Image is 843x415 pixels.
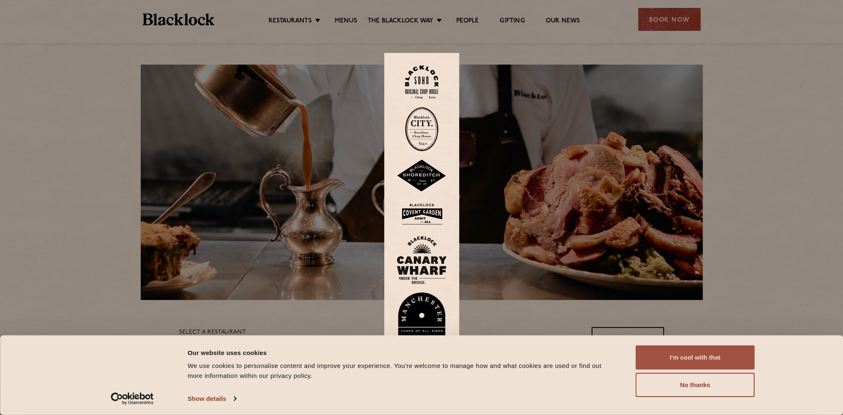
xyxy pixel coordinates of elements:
a: Usercentrics Cookiebot - opens in a new window [96,392,169,405]
img: BL_Manchester_Logo-bleed.png [397,292,447,350]
img: BLA_1470_CoventGarden_Website_Solid.svg [397,200,447,227]
img: Shoreditch-stamp-v2-default.svg [397,160,447,192]
a: Show details [188,392,236,405]
img: Soho-stamp-default.svg [405,65,438,99]
div: Our website uses cookies [188,347,617,357]
div: We use cookies to personalise content and improve your experience. You're welcome to manage how a... [188,361,617,381]
button: I'm cool with that [636,345,755,370]
img: City-stamp-default.svg [405,107,438,151]
img: BL_CW_Logo_Website.svg [397,236,447,284]
button: No thanks [636,373,755,397]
